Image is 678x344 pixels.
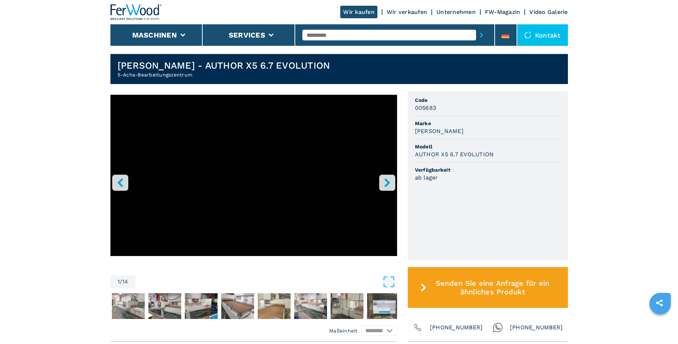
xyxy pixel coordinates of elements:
[415,104,436,112] h3: 005683
[110,4,162,20] img: Ferwood
[112,293,145,319] img: d49b2e63134fe5f7ec0e596dc17643f3
[650,294,668,312] a: sharethis
[415,173,438,182] h3: ab lager
[476,27,487,43] button: submit-button
[340,6,377,18] a: Wir kaufen
[148,293,181,319] img: 0ba4acb69105058df6df0441fb91c130
[229,31,265,39] button: Services
[118,279,120,285] span: 1
[118,71,330,78] h2: 5-Achs-Bearbeitungszentrum
[436,9,476,15] a: Unternehmen
[429,279,556,296] span: Senden Sie eine Anfrage für ein ähnliches Produkt
[517,24,568,46] div: Kontakt
[185,293,218,319] img: 9ce35ef8caaabaeba90c2272d5b50785
[118,60,330,71] h1: [PERSON_NAME] - AUTHOR X5 6.7 EVOLUTION
[147,292,183,320] button: Go to Slide 3
[110,95,397,268] div: Go to Slide 1
[415,150,494,158] h3: AUTHOR X5 6.7 EVOLUTION
[329,292,365,320] button: Go to Slide 8
[387,9,427,15] a: Wir verkaufen
[294,293,327,319] img: dc07bbf54fbfd34c6c9e52d937e6a1ae
[112,175,128,191] button: left-button
[485,9,520,15] a: FW-Magazin
[256,292,292,320] button: Go to Slide 6
[122,279,128,285] span: 14
[430,323,483,333] span: [PHONE_NUMBER]
[110,292,397,320] nav: Thumbnail Navigation
[379,175,395,191] button: right-button
[493,323,503,333] img: Whatsapp
[329,327,358,334] em: Maßeinheit
[293,292,328,320] button: Go to Slide 7
[331,293,363,319] img: 5fecb42143b5e388e20ac443342ba206
[415,120,561,127] span: Marke
[120,279,122,285] span: /
[110,95,397,256] iframe: 5-Achs-Bearbeitungszentrum im Einsatz - MORBIDELLI - Author X5 6.7 Evolution - Ferwoodgroup - 005683
[183,292,219,320] button: Go to Slide 4
[415,127,464,135] h3: [PERSON_NAME]
[529,9,568,15] a: Video Galerie
[408,267,568,308] button: Senden Sie eine Anfrage für ein ähnliches Produkt
[258,293,291,319] img: 03f4eec8b3a2c8b9678ea42463d190c7
[415,166,561,173] span: Verfügbarkeit
[648,312,673,339] iframe: Chat
[415,97,561,104] span: Code
[510,323,563,333] span: [PHONE_NUMBER]
[132,31,177,39] button: Maschinen
[220,292,256,320] button: Go to Slide 5
[366,292,401,320] button: Go to Slide 9
[110,292,146,320] button: Go to Slide 2
[221,293,254,319] img: f659c2bd6ce6186ccc31a7d70a140405
[413,323,423,333] img: Phone
[415,143,561,150] span: Modell
[367,293,400,319] img: a3518e39093c545670dd377a7cb60141
[524,31,531,39] img: Kontakt
[137,275,395,288] button: Open Fullscreen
